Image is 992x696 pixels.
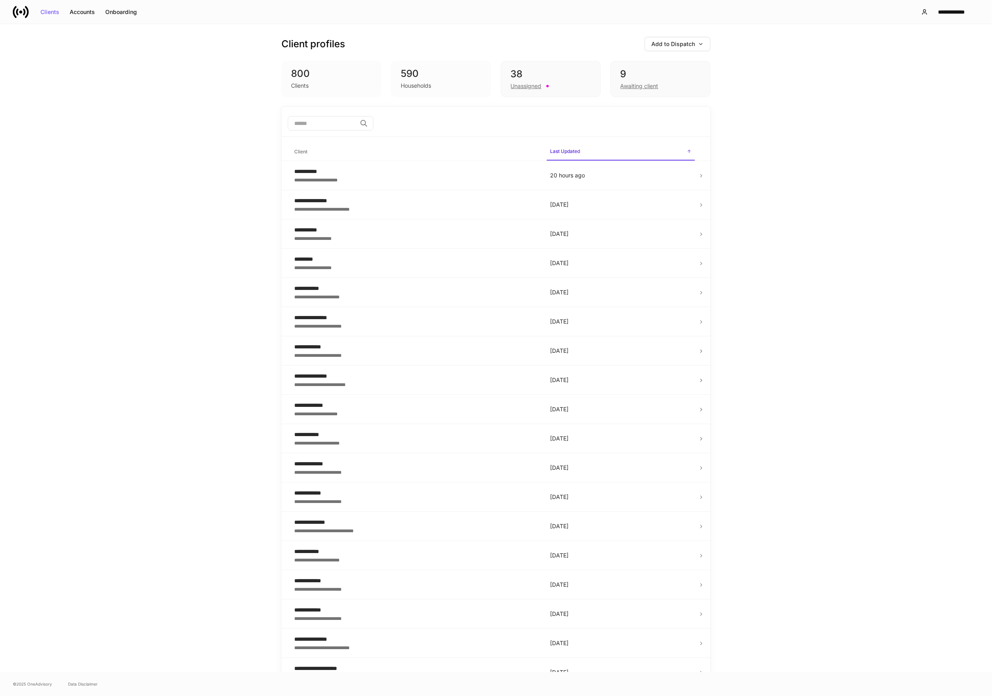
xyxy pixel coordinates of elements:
p: [DATE] [550,668,692,676]
div: Accounts [70,9,95,15]
p: [DATE] [550,405,692,413]
button: Add to Dispatch [645,37,711,51]
h6: Last Updated [550,147,580,155]
div: Unassigned [511,82,542,90]
p: 20 hours ago [550,171,692,179]
p: [DATE] [550,639,692,647]
div: Onboarding [105,9,137,15]
p: [DATE] [550,493,692,501]
p: [DATE] [550,259,692,267]
div: 38Unassigned [501,61,601,97]
button: Clients [35,6,64,18]
p: [DATE] [550,522,692,530]
p: [DATE] [550,201,692,209]
div: 590 [401,67,482,80]
p: [DATE] [550,581,692,589]
p: [DATE] [550,288,692,296]
p: [DATE] [550,376,692,384]
p: [DATE] [550,230,692,238]
span: © 2025 OneAdvisory [13,681,52,687]
p: [DATE] [550,610,692,618]
h3: Client profiles [281,38,345,50]
div: 38 [511,68,591,80]
a: Data Disclaimer [68,681,98,687]
p: [DATE] [550,434,692,443]
div: Clients [40,9,59,15]
h6: Client [294,148,307,155]
p: [DATE] [550,551,692,559]
div: 9Awaiting client [610,61,711,97]
button: Accounts [64,6,100,18]
span: Last Updated [547,143,695,161]
p: [DATE] [550,318,692,326]
div: Clients [291,82,309,90]
span: Client [291,144,540,160]
button: Onboarding [100,6,142,18]
div: Add to Dispatch [651,41,704,47]
div: Awaiting client [621,82,659,90]
div: Households [401,82,431,90]
p: [DATE] [550,347,692,355]
div: 9 [621,68,701,80]
div: 800 [291,67,372,80]
p: [DATE] [550,464,692,472]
